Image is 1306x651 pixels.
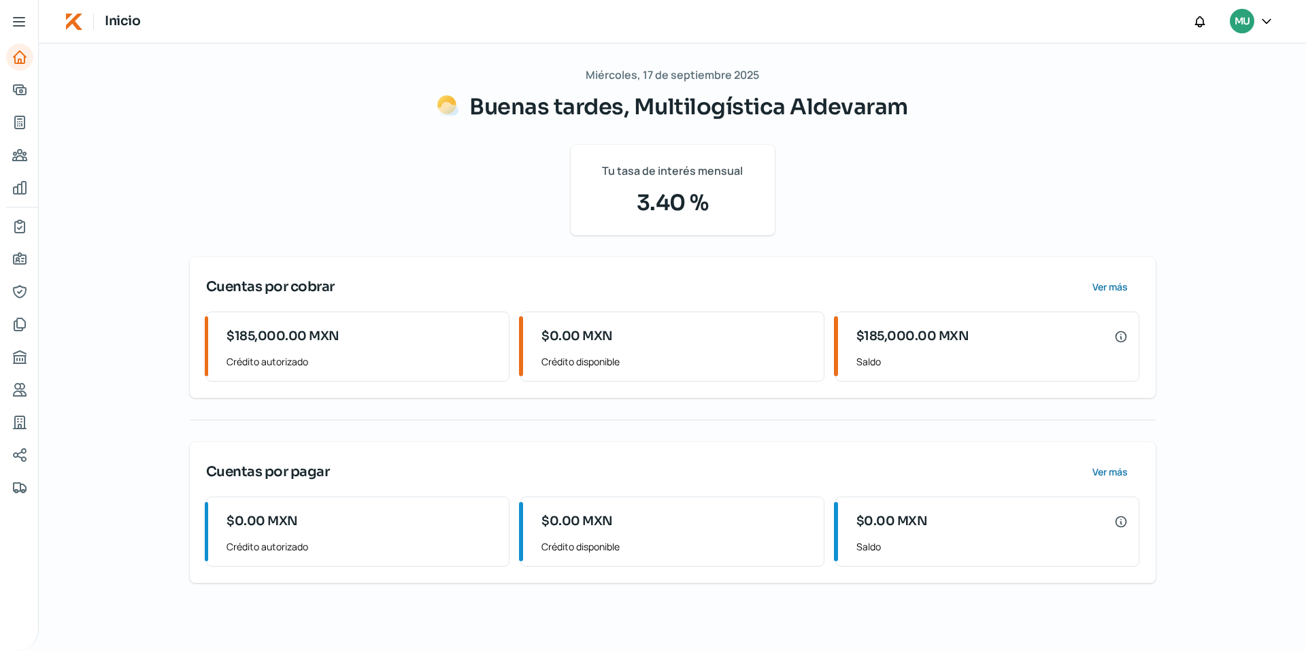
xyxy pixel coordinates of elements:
span: Crédito autorizado [227,538,498,555]
span: $0.00 MXN [856,512,928,531]
a: Pago a proveedores [6,141,33,169]
a: Adelantar facturas [6,76,33,103]
span: Saldo [856,353,1128,370]
a: Industria [6,409,33,436]
a: Representantes [6,278,33,305]
span: Ver más [1092,282,1128,292]
a: Colateral [6,474,33,501]
span: Cuentas por pagar [206,462,330,482]
a: Tus créditos [6,109,33,136]
span: $0.00 MXN [227,512,298,531]
a: Buró de crédito [6,344,33,371]
img: Saludos [437,95,458,116]
span: Crédito disponible [541,538,813,555]
a: Mis finanzas [6,174,33,201]
a: Redes sociales [6,441,33,469]
a: Documentos [6,311,33,338]
span: Crédito disponible [541,353,813,370]
span: Ver más [1092,467,1128,477]
span: $0.00 MXN [541,512,613,531]
a: Información general [6,246,33,273]
a: Inicio [6,44,33,71]
span: Saldo [856,538,1128,555]
span: $185,000.00 MXN [227,327,339,346]
button: Ver más [1082,458,1139,486]
span: Tu tasa de interés mensual [602,161,743,181]
span: 3.40 % [587,186,758,219]
span: Crédito autorizado [227,353,498,370]
span: Cuentas por cobrar [206,277,335,297]
span: $185,000.00 MXN [856,327,969,346]
h1: Inicio [105,12,140,31]
a: Mi contrato [6,213,33,240]
a: Referencias [6,376,33,403]
span: $0.00 MXN [541,327,613,346]
span: Buenas tardes, Multilogística Aldevaram [469,93,908,120]
button: Ver más [1082,273,1139,301]
span: Miércoles, 17 de septiembre 2025 [586,65,759,85]
span: MU [1235,14,1250,30]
